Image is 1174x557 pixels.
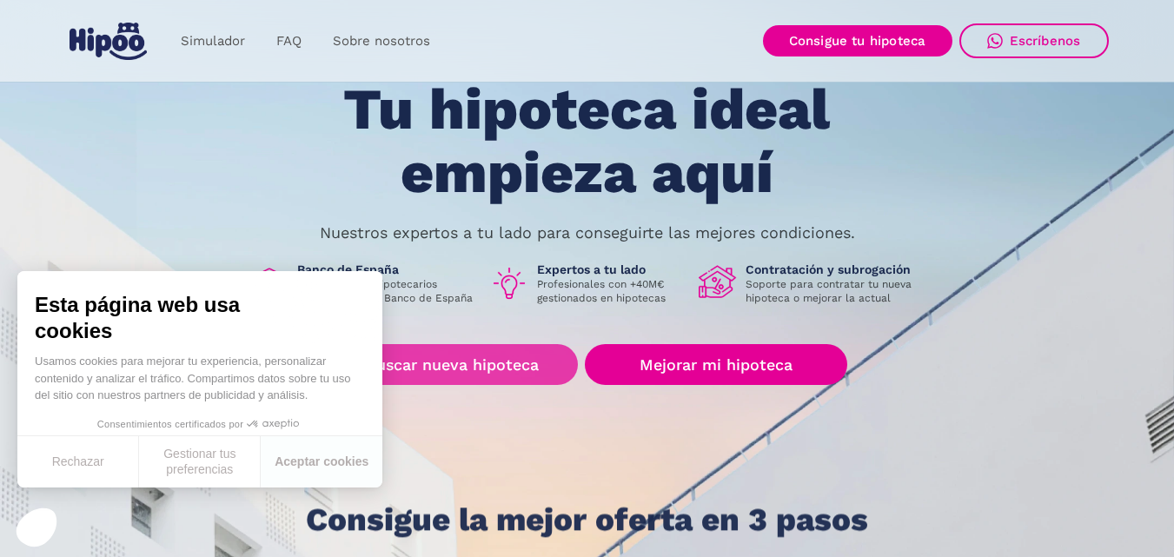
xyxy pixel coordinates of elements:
[537,277,685,305] p: Profesionales con +40M€ gestionados en hipotecas
[165,24,261,58] a: Simulador
[66,16,151,67] a: home
[257,78,916,204] h1: Tu hipoteca ideal empieza aquí
[763,25,952,56] a: Consigue tu hipoteca
[1010,33,1081,49] div: Escríbenos
[261,24,317,58] a: FAQ
[297,277,476,305] p: Intermediarios hipotecarios regulados por el Banco de España
[959,23,1109,58] a: Escríbenos
[746,262,925,277] h1: Contratación y subrogación
[746,277,925,305] p: Soporte para contratar tu nueva hipoteca o mejorar la actual
[297,262,476,277] h1: Banco de España
[306,502,868,537] h1: Consigue la mejor oferta en 3 pasos
[317,24,446,58] a: Sobre nosotros
[537,262,685,277] h1: Expertos a tu lado
[585,344,846,385] a: Mejorar mi hipoteca
[320,226,855,240] p: Nuestros expertos a tu lado para conseguirte las mejores condiciones.
[327,344,578,385] a: Buscar nueva hipoteca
